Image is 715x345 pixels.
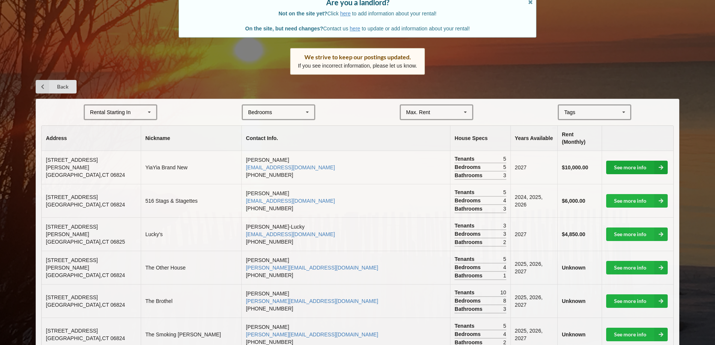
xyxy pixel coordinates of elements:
a: [EMAIL_ADDRESS][DOMAIN_NAME] [246,164,335,170]
b: Not on the site yet? [278,11,327,17]
td: The Other House [141,251,241,284]
b: Unknown [562,265,586,271]
span: Tenants [455,289,476,296]
a: [EMAIL_ADDRESS][DOMAIN_NAME] [246,198,335,204]
span: Tenants [455,155,476,163]
th: Contact Info. [241,126,450,151]
div: Rental Starting In [90,110,131,115]
a: [EMAIL_ADDRESS][DOMAIN_NAME] [246,231,335,237]
span: 3 [503,222,506,229]
th: Address [42,126,141,151]
span: 5 [503,255,506,263]
span: Bedrooms [455,197,482,204]
span: 3 [503,205,506,212]
span: Bathrooms [455,172,484,179]
span: 5 [503,188,506,196]
span: [STREET_ADDRESS] [46,294,98,300]
span: Bedrooms [455,230,482,238]
span: Bedrooms [455,163,482,171]
td: 2027 [510,151,557,184]
span: [GEOGRAPHIC_DATA] , CT 06824 [46,335,125,341]
span: Contact us to update or add information about your rental! [245,26,470,32]
td: YiaYia Brand New [141,151,241,184]
b: On the site, but need changes? [245,26,323,32]
span: Bedrooms [455,330,482,338]
a: See more info [606,261,668,274]
a: See more info [606,161,668,174]
a: See more info [606,227,668,241]
span: [STREET_ADDRESS] [46,328,98,334]
span: 1 [503,272,506,279]
span: [STREET_ADDRESS] [46,194,98,200]
span: 3 [503,230,506,238]
span: Bathrooms [455,272,484,279]
b: Unknown [562,298,586,304]
td: [PERSON_NAME] [PHONE_NUMBER] [241,184,450,217]
span: 3 [503,172,506,179]
th: Nickname [141,126,241,151]
td: 2024, 2025, 2026 [510,184,557,217]
span: [GEOGRAPHIC_DATA] , CT 06825 [46,239,125,245]
div: Max. Rent [406,110,430,115]
span: Click to add information about your rental! [278,11,437,17]
span: Tenants [455,188,476,196]
span: 8 [503,297,506,304]
b: Unknown [562,331,586,337]
b: $4,850.00 [562,231,585,237]
span: Tenants [455,322,476,330]
td: [PERSON_NAME] [PHONE_NUMBER] [241,251,450,284]
span: [GEOGRAPHIC_DATA] , CT 06824 [46,272,125,278]
td: [PERSON_NAME]-Lucky [PHONE_NUMBER] [241,217,450,251]
a: [PERSON_NAME][EMAIL_ADDRESS][DOMAIN_NAME] [246,331,378,337]
td: 2025, 2026, 2027 [510,284,557,318]
span: 5 [503,163,506,171]
span: 4 [503,197,506,204]
a: See more info [606,194,668,208]
div: We strive to keep our postings updated. [298,53,417,61]
span: [GEOGRAPHIC_DATA] , CT 06824 [46,302,125,308]
div: Bedrooms [248,110,272,115]
div: Tags [562,108,586,117]
a: here [350,26,360,32]
p: If you see incorrect information, please let us know. [298,62,417,69]
span: [STREET_ADDRESS][PERSON_NAME] [46,157,98,170]
a: [PERSON_NAME][EMAIL_ADDRESS][DOMAIN_NAME] [246,298,378,304]
th: Years Available [510,126,557,151]
td: [PERSON_NAME] [PHONE_NUMBER] [241,284,450,318]
span: 10 [500,289,506,296]
td: [PERSON_NAME] [PHONE_NUMBER] [241,151,450,184]
span: [GEOGRAPHIC_DATA] , CT 06824 [46,172,125,178]
td: 2025, 2026, 2027 [510,251,557,284]
td: The Brothel [141,284,241,318]
span: Bathrooms [455,238,484,246]
span: Bedrooms [455,297,482,304]
span: Bathrooms [455,205,484,212]
span: 3 [503,305,506,313]
span: 4 [503,330,506,338]
a: [PERSON_NAME][EMAIL_ADDRESS][DOMAIN_NAME] [246,265,378,271]
a: Back [36,80,77,93]
span: [STREET_ADDRESS][PERSON_NAME] [46,224,98,237]
b: $10,000.00 [562,164,588,170]
a: See more info [606,294,668,308]
span: Tenants [455,255,476,263]
span: 4 [503,264,506,271]
span: Bedrooms [455,264,482,271]
span: 5 [503,322,506,330]
span: Tenants [455,222,476,229]
span: [STREET_ADDRESS][PERSON_NAME] [46,257,98,271]
td: 2027 [510,217,557,251]
span: 5 [503,155,506,163]
td: Lucky’s [141,217,241,251]
span: [GEOGRAPHIC_DATA] , CT 06824 [46,202,125,208]
span: Bathrooms [455,305,484,313]
td: 516 Stags & Stagettes [141,184,241,217]
a: See more info [606,328,668,341]
b: $6,000.00 [562,198,585,204]
a: here [340,11,351,17]
th: House Specs [450,126,510,151]
span: 2 [503,238,506,246]
th: Rent (Monthly) [557,126,602,151]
